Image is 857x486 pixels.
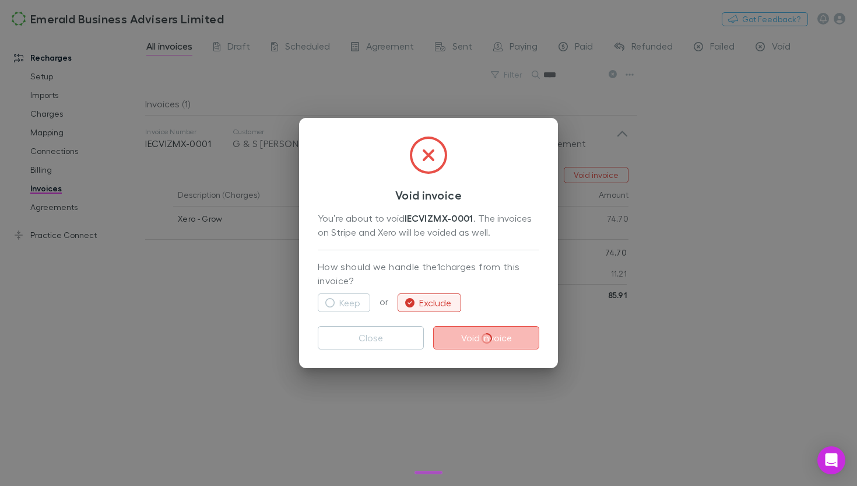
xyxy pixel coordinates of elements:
div: You’re about to void . The invoices on Stripe and Xero will be voided as well. [318,211,539,240]
span: or [370,296,398,307]
div: Open Intercom Messenger [817,446,845,474]
button: Exclude [398,293,461,312]
button: Close [318,326,424,349]
h3: Void invoice [318,188,539,202]
button: Void invoice [433,326,539,349]
strong: IECVIZMX-0001 [405,212,473,224]
p: How should we handle the 1 charges from this invoice? [318,260,539,289]
button: Keep [318,293,370,312]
